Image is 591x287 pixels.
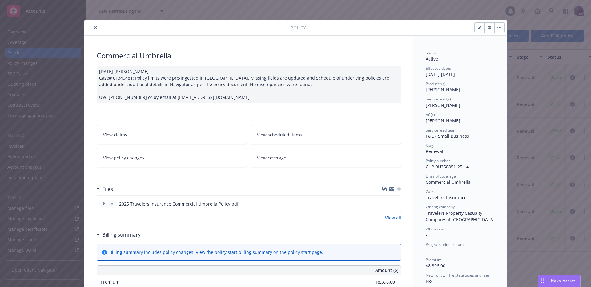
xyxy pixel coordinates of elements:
[426,87,460,92] span: [PERSON_NAME]
[426,263,445,269] span: $8,396.00
[426,189,438,194] span: Carrier
[97,148,247,167] a: View policy changes
[375,267,398,273] span: Amount ($)
[426,148,443,154] span: Renewal
[97,125,247,144] a: View claims
[426,232,427,238] span: -
[251,125,401,144] a: View scheduled items
[426,273,490,278] span: Newfront will file state taxes and fees
[426,158,450,163] span: Policy number
[426,112,435,117] span: AC(s)
[426,81,446,86] span: Producer(s)
[426,50,436,56] span: Status
[426,174,456,179] span: Lines of coverage
[97,231,141,239] div: Billing summary
[359,277,399,287] input: 0.00
[426,102,460,108] span: [PERSON_NAME]
[251,148,401,167] a: View coverage
[426,118,460,124] span: [PERSON_NAME]
[426,164,469,170] span: CUP-9H358851-25-14
[119,201,239,207] span: 2025 Travelers Insurance Commercial Umbrella Policy.pdf
[426,226,445,232] span: Wholesaler
[257,155,286,161] span: View coverage
[102,231,141,239] h3: Billing summary
[426,143,436,148] span: Stage
[426,66,451,71] span: Effective dates
[383,201,388,207] button: download file
[538,275,581,287] button: Nova Assist
[426,179,471,185] span: Commercial Umbrella
[385,214,401,221] a: View all
[291,25,306,31] span: Policy
[97,185,113,193] div: Files
[92,24,99,31] button: close
[426,96,451,102] span: Service lead(s)
[426,195,467,200] span: Travelers Insurance
[426,204,455,210] span: Writing company
[102,185,113,193] h3: Files
[426,278,432,284] span: No
[393,201,398,207] button: preview file
[426,133,469,139] span: P&C - Small Business
[102,201,114,206] span: Policy
[538,275,546,287] div: Drag to move
[426,247,427,253] span: -
[426,210,495,222] span: Travelers Property Casualty Company of [GEOGRAPHIC_DATA]
[97,50,401,61] div: Commercial Umbrella
[109,249,323,255] div: Billing summary includes policy changes. View the policy start billing summary on the .
[426,128,456,133] span: Service lead team
[426,242,465,247] span: Program administrator
[426,66,495,77] div: [DATE] - [DATE]
[551,278,575,283] span: Nova Assist
[426,257,441,262] span: Premium
[101,279,119,285] span: Premium
[103,155,144,161] span: View policy changes
[426,56,438,62] span: Active
[103,132,127,138] span: View claims
[97,66,401,103] div: [DATE] [PERSON_NAME]: Case# 01340481: Policy limits were pre-ingested in [GEOGRAPHIC_DATA]. Missi...
[257,132,302,138] span: View scheduled items
[288,249,322,255] a: policy start page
